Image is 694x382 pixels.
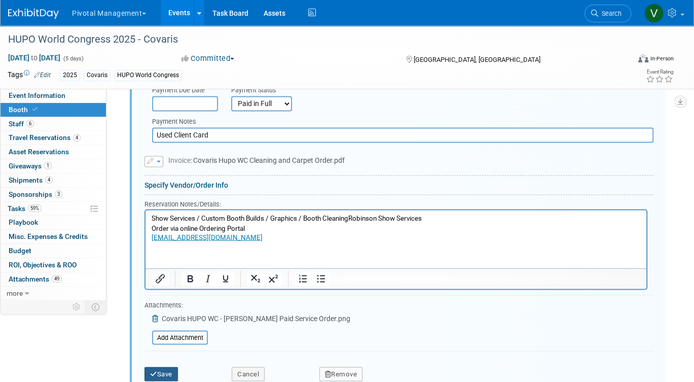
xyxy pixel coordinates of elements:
span: Travel Reservations [9,133,81,142]
a: Edit [34,72,51,79]
td: Tags [8,70,51,81]
span: 4 [45,176,53,184]
button: Bullet list [312,271,330,286]
a: Asset Reservations [1,145,106,159]
div: 2025 [60,70,80,81]
span: to [29,54,39,62]
span: Sponsorships [9,190,62,198]
a: Staff6 [1,117,106,131]
span: Search [598,10,622,17]
a: Specify Vendor/Order Info [144,181,228,189]
span: 49 [52,275,62,283]
span: Playbook [9,218,38,226]
div: HUPO World Congress [114,70,182,81]
a: Event Information [1,89,106,102]
div: Covaris [84,70,111,81]
span: Invoice: [168,156,193,164]
button: Numbered list [295,271,312,286]
button: Italic [199,271,216,286]
span: Misc. Expenses & Credits [9,232,88,240]
span: Staff [9,120,34,128]
div: In-Person [650,55,674,62]
a: Misc. Expenses & Credits [1,230,106,244]
span: Covaris Hupo WC Cleaning and Carpet Order.pdf [168,156,345,164]
img: Valerie Weld [644,4,664,23]
td: Toggle Event Tabs [86,300,106,314]
span: 3 [55,190,62,198]
span: Attachments [9,275,62,283]
a: Giveaways1 [1,159,106,173]
span: [GEOGRAPHIC_DATA], [GEOGRAPHIC_DATA] [414,56,540,63]
span: Asset Reservations [9,148,69,156]
button: Subscript [247,271,264,286]
span: more [7,289,23,297]
div: Payment Status [231,86,299,96]
a: Budget [1,244,106,258]
button: Insert/edit link [152,271,169,286]
span: Tasks [8,204,42,213]
img: Format-Inperson.png [638,54,648,62]
a: Travel Reservations4 [1,131,106,145]
div: HUPO World Congress 2025 - Covaris [5,30,617,49]
a: Attachments49 [1,272,106,286]
a: Playbook [1,216,106,229]
button: Remove [319,367,363,381]
button: Save [144,367,178,381]
a: Search [585,5,631,22]
div: Event Format [575,53,674,68]
button: Underline [217,271,234,286]
span: Budget [9,247,31,255]
span: Event Information [9,91,65,99]
span: ROI, Objectives & ROO [9,261,77,269]
span: Covaris HUPO WC - [PERSON_NAME] Paid Service Order.png [162,314,350,322]
a: more [1,287,106,300]
span: Booth [9,106,40,114]
button: Committed [178,53,238,64]
span: 6 [26,120,34,127]
div: Payment Due Date [152,86,216,96]
a: Sponsorships3 [1,188,106,201]
div: Payment Notes [152,117,653,127]
span: 59% [28,204,42,212]
span: Giveaways [9,162,52,170]
div: Event Rating [646,70,673,75]
a: Tasks59% [1,202,106,216]
iframe: Rich Text Area [145,210,646,268]
a: Shipments4 [1,173,106,187]
span: 1 [44,162,52,169]
i: Booth reservation complete [32,107,38,112]
button: Bold [181,271,199,286]
span: Shipments [9,176,53,184]
img: ExhibitDay [8,9,59,19]
a: Booth [1,103,106,117]
button: Cancel [232,367,265,381]
div: Attachments: [144,300,350,312]
td: Personalize Event Tab Strip [68,300,86,314]
span: (5 days) [62,55,84,62]
a: ROI, Objectives & ROO [1,258,106,272]
span: [DATE] [DATE] [8,53,61,62]
div: Reservation Notes/Details: [144,199,647,209]
span: 4 [73,134,81,142]
button: Superscript [265,271,282,286]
